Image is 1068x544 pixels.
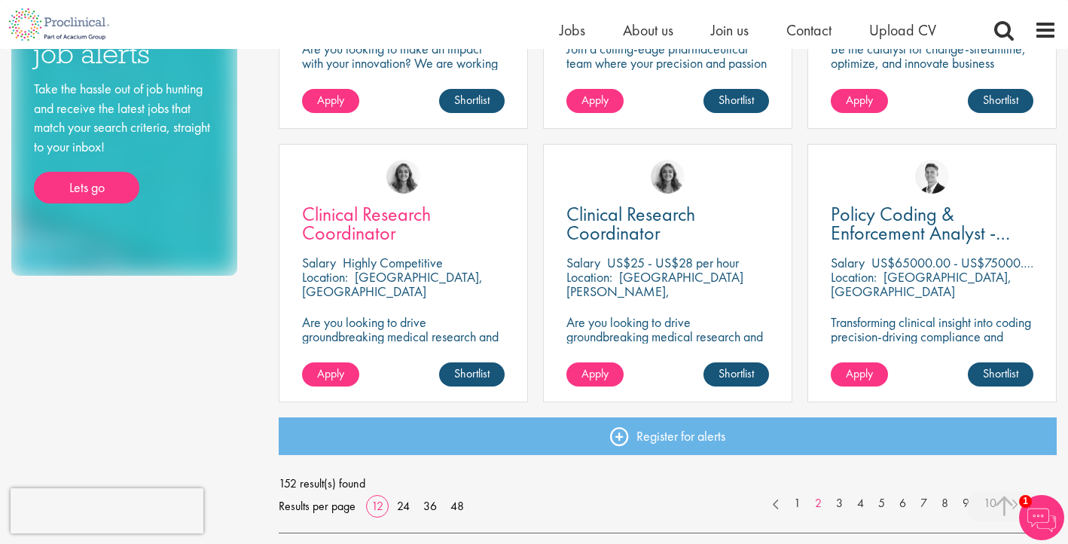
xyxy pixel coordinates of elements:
a: Apply [302,89,359,113]
span: Salary [302,254,336,271]
iframe: reCAPTCHA [11,488,203,533]
a: Register for alerts [279,417,1057,455]
a: Apply [566,362,624,387]
a: 36 [418,498,442,514]
p: US$25 - US$28 per hour [607,254,739,271]
span: Clinical Research Coordinator [566,201,695,246]
span: Apply [317,365,344,381]
a: 6 [892,495,914,512]
p: [GEOGRAPHIC_DATA][PERSON_NAME], [GEOGRAPHIC_DATA] [566,268,743,314]
p: Are you looking to drive groundbreaking medical research and make a real impact-join our client a... [302,315,505,387]
a: Apply [831,362,888,387]
div: Take the hassle out of job hunting and receive the latest jobs that match your search criteria, s... [34,79,215,203]
span: Apply [581,92,609,108]
p: [GEOGRAPHIC_DATA], [GEOGRAPHIC_DATA] [302,268,483,300]
span: 152 result(s) found [279,472,1057,495]
a: 8 [934,495,956,512]
a: 3 [828,495,850,512]
p: Transforming clinical insight into coding precision-driving compliance and clarity in healthcare ... [831,315,1033,358]
a: 48 [445,498,469,514]
a: Shortlist [439,362,505,387]
h3: Sign up for job alerts [34,10,215,68]
img: George Watson [915,160,949,194]
span: Apply [846,92,873,108]
span: 1 [1019,495,1032,508]
a: Shortlist [703,89,769,113]
a: 9 [955,495,977,512]
a: 2 [807,495,829,512]
a: Shortlist [968,362,1033,387]
a: Policy Coding & Enforcement Analyst - Remote [831,205,1033,243]
a: About us [623,20,673,40]
p: [GEOGRAPHIC_DATA], [GEOGRAPHIC_DATA] [831,268,1012,300]
p: Are you looking to drive groundbreaking medical research and make a real impact? Join our client ... [566,315,769,387]
img: Chatbot [1019,495,1064,540]
a: 5 [871,495,893,512]
span: Clinical Research Coordinator [302,201,431,246]
span: Salary [566,254,600,271]
a: 4 [850,495,871,512]
a: Apply [831,89,888,113]
a: Shortlist [968,89,1033,113]
span: Apply [581,365,609,381]
span: Location: [302,268,348,286]
a: 12 [366,498,389,514]
span: Location: [566,268,612,286]
a: 24 [392,498,415,514]
a: Upload CV [869,20,936,40]
a: 1 [786,495,808,512]
img: Jackie Cerchio [386,160,420,194]
a: Apply [566,89,624,113]
a: Lets go [34,172,139,203]
a: Contact [786,20,832,40]
a: Apply [302,362,359,387]
p: Highly Competitive [343,254,443,271]
a: Shortlist [439,89,505,113]
a: Join us [711,20,749,40]
a: Jobs [560,20,585,40]
a: Clinical Research Coordinator [566,205,769,243]
span: Apply [317,92,344,108]
span: Apply [846,365,873,381]
a: Shortlist [703,362,769,387]
span: Location: [831,268,877,286]
span: Policy Coding & Enforcement Analyst - Remote [831,201,1010,264]
span: Salary [831,254,865,271]
img: Jackie Cerchio [651,160,685,194]
a: Clinical Research Coordinator [302,205,505,243]
a: 7 [913,495,935,512]
span: Results per page [279,495,355,518]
